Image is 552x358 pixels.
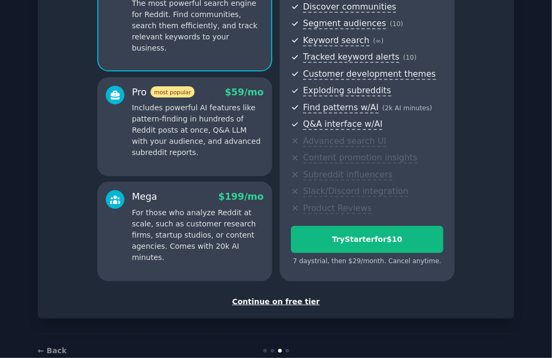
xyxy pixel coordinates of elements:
[303,152,417,164] span: Content promotion insights
[303,2,396,13] span: Discover communities
[291,226,444,253] button: TryStarterfor$10
[303,35,370,46] span: Keyword search
[390,20,403,28] span: ( 10 )
[150,86,195,97] span: most popular
[373,37,384,45] span: ( ∞ )
[303,52,399,63] span: Tracked keyword alerts
[303,169,392,181] span: Subreddit influencers
[303,18,386,29] span: Segment audiences
[132,86,195,99] div: Pro
[225,87,264,97] span: $ 59 /mo
[303,186,408,197] span: Slack/Discord integration
[303,119,382,130] span: Q&A interface w/AI
[291,234,443,245] div: Try Starter for $10
[132,102,264,158] p: Includes powerful AI features like pattern-finding in hundreds of Reddit posts at once, Q&A LLM w...
[303,203,372,214] span: Product Reviews
[132,207,264,263] p: For those who analyze Reddit at scale, such as customer research firms, startup studios, or conte...
[132,190,157,204] div: Mega
[403,54,416,61] span: ( 10 )
[291,257,444,266] div: 7 days trial, then $ 29 /month . Cancel anytime.
[49,296,503,307] div: Continue on free tier
[303,102,379,113] span: Find patterns w/AI
[303,85,391,96] span: Exploding subreddits
[303,136,386,147] span: Advanced search UI
[303,69,436,80] span: Customer development themes
[219,191,264,202] span: $ 199 /mo
[382,104,432,112] span: ( 2k AI minutes )
[38,346,66,355] a: ← Back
